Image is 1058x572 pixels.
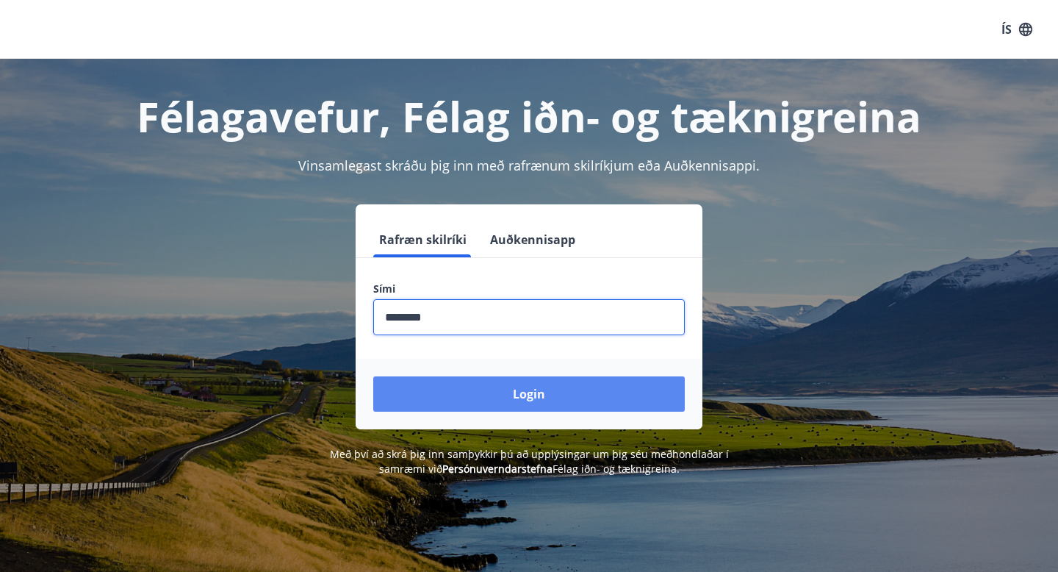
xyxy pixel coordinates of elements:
[18,88,1040,144] h1: Félagavefur, Félag iðn- og tæknigreina
[993,16,1040,43] button: ÍS
[373,376,685,412] button: Login
[330,447,729,476] span: Með því að skrá þig inn samþykkir þú að upplýsingar um þig séu meðhöndlaðar í samræmi við Félag i...
[298,157,760,174] span: Vinsamlegast skráðu þig inn með rafrænum skilríkjum eða Auðkennisappi.
[442,462,553,476] a: Persónuverndarstefna
[484,222,581,257] button: Auðkennisapp
[373,222,472,257] button: Rafræn skilríki
[373,282,685,296] label: Sími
